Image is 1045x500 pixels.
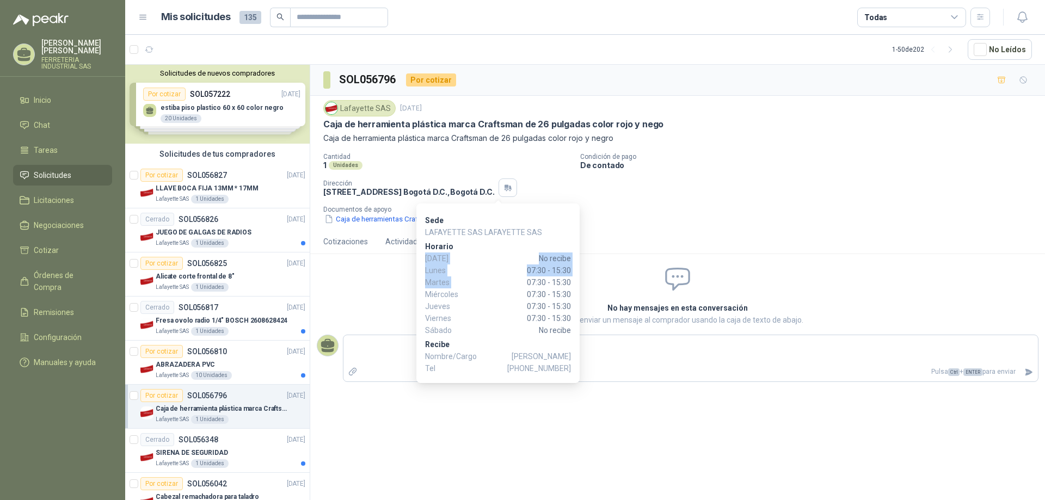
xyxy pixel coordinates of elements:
[580,161,1041,170] p: De contado
[140,301,174,314] div: Cerrado
[323,187,494,196] p: [STREET_ADDRESS] Bogotá D.C. , Bogotá D.C.
[864,11,887,23] div: Todas
[425,264,469,276] span: Lunes
[948,368,960,376] span: Ctrl
[13,140,112,161] a: Tareas
[140,186,153,199] img: Company Logo
[34,269,102,293] span: Órdenes de Compra
[287,391,305,401] p: [DATE]
[34,219,84,231] span: Negociaciones
[41,57,112,70] p: FERRETERIA INDUSTRIAL SAS
[512,350,571,362] span: [PERSON_NAME]
[156,271,235,282] p: Alicate corte frontal de 8"
[477,314,878,326] p: Puedes enviar un mensaje al comprador usando la caja de texto de abajo.
[156,239,189,248] p: Lafayette SAS
[34,119,50,131] span: Chat
[191,239,229,248] div: 1 Unidades
[362,362,1021,381] p: Pulsa + para enviar
[156,316,287,326] p: Fresa ovolo radio 1/4" BOSCH 2608628424
[125,297,310,341] a: CerradoSOL056817[DATE] Company LogoFresa ovolo radio 1/4" BOSCH 2608628424Lafayette SAS1 Unidades
[187,348,227,355] p: SOL056810
[125,164,310,208] a: Por cotizarSOL056827[DATE] Company LogoLLAVE BOCA FIJA 13MM * 17MMLafayette SAS1 Unidades
[156,183,259,194] p: LLAVE BOCA FIJA 13MM * 17MM
[425,362,571,374] p: Tel
[469,252,571,264] span: No recibe
[287,170,305,181] p: [DATE]
[179,304,218,311] p: SOL056817
[323,180,494,187] p: Dirección
[13,165,112,186] a: Solicitudes
[325,102,337,114] img: Company Logo
[13,215,112,236] a: Negociaciones
[1020,362,1038,381] button: Enviar
[580,153,1041,161] p: Condición de pago
[191,283,229,292] div: 1 Unidades
[425,324,469,336] span: Sábado
[140,450,153,464] img: Company Logo
[34,306,74,318] span: Remisiones
[140,477,183,490] div: Por cotizar
[287,435,305,445] p: [DATE]
[239,11,261,24] span: 135
[323,236,368,248] div: Cotizaciones
[13,240,112,261] a: Cotizar
[34,94,51,106] span: Inicio
[339,71,397,88] h3: SOL056796
[156,459,189,468] p: Lafayette SAS
[34,244,59,256] span: Cotizar
[187,171,227,179] p: SOL056827
[323,161,327,170] p: 1
[34,356,96,368] span: Manuales y ayuda
[191,327,229,336] div: 1 Unidades
[140,213,174,226] div: Cerrado
[13,302,112,323] a: Remisiones
[276,13,284,21] span: search
[425,350,571,362] p: Nombre/Cargo
[323,100,396,116] div: Lafayette SAS
[507,362,571,374] span: [PHONE_NUMBER]
[343,362,362,381] label: Adjuntar archivos
[469,324,571,336] span: No recibe
[425,214,571,226] p: Sede
[130,69,305,77] button: Solicitudes de nuevos compradores
[329,161,362,170] div: Unidades
[140,230,153,243] img: Company Logo
[968,39,1032,60] button: No Leídos
[140,362,153,375] img: Company Logo
[469,276,571,288] span: 07:30 - 15:30
[156,360,215,370] p: ABRAZADERA PVC
[140,389,183,402] div: Por cotizar
[287,479,305,489] p: [DATE]
[125,252,310,297] a: Por cotizarSOL056825[DATE] Company LogoAlicate corte frontal de 8"Lafayette SAS1 Unidades
[13,115,112,135] a: Chat
[425,226,571,238] p: LAFAYETTE SAS LAFAYETTE SAS
[469,312,571,324] span: 07:30 - 15:30
[191,195,229,203] div: 1 Unidades
[13,190,112,211] a: Licitaciones
[469,300,571,312] span: 07:30 - 15:30
[34,144,58,156] span: Tareas
[287,347,305,357] p: [DATE]
[156,327,189,336] p: Lafayette SAS
[425,338,571,350] p: Recibe
[469,288,571,300] span: 07:30 - 15:30
[400,103,422,114] p: [DATE]
[156,448,228,458] p: SIRENA DE SEGURIDAD
[425,240,571,252] p: Horario
[187,392,227,399] p: SOL056796
[13,13,69,26] img: Logo peakr
[125,144,310,164] div: Solicitudes de tus compradores
[187,260,227,267] p: SOL056825
[425,300,469,312] span: Jueves
[469,264,571,276] span: 07:30 - 15:30
[41,39,112,54] p: [PERSON_NAME] [PERSON_NAME]
[34,169,71,181] span: Solicitudes
[156,404,291,414] p: Caja de herramienta plástica marca Craftsman de 26 pulgadas color rojo y nego
[13,352,112,373] a: Manuales y ayuda
[140,345,183,358] div: Por cotizar
[13,327,112,348] a: Configuración
[140,318,153,331] img: Company Logo
[125,429,310,473] a: CerradoSOL056348[DATE] Company LogoSIRENA DE SEGURIDADLafayette SAS1 Unidades
[156,371,189,380] p: Lafayette SAS
[963,368,982,376] span: ENTER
